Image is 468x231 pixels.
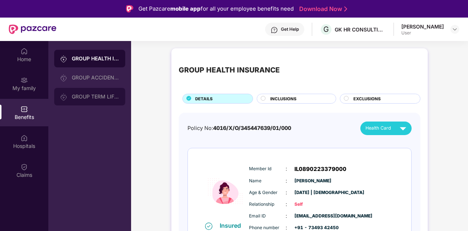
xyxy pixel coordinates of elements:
[286,189,287,197] span: :
[401,30,444,36] div: User
[21,48,28,55] img: svg+xml;base64,PHN2ZyBpZD0iSG9tZSIgeG1sbnM9Imh0dHA6Ly93d3cudzMub3JnLzIwMDAvc3ZnIiB3aWR0aD0iMjAiIG...
[203,161,247,221] img: icon
[72,55,119,62] div: GROUP HEALTH INSURANCE
[294,165,346,174] span: IL0890223379000
[299,5,345,13] a: Download Now
[294,201,331,208] span: Self
[60,74,67,82] img: svg+xml;base64,PHN2ZyB3aWR0aD0iMjAiIGhlaWdodD0iMjAiIHZpZXdCb3g9IjAgMCAyMCAyMCIgZmlsbD0ibm9uZSIgeG...
[286,165,287,173] span: :
[294,213,331,220] span: [EMAIL_ADDRESS][DOMAIN_NAME]
[9,25,56,34] img: New Pazcare Logo
[249,165,286,172] span: Member Id
[281,26,299,32] div: Get Help
[72,75,119,81] div: GROUP ACCIDENTAL INSURANCE
[21,105,28,113] img: svg+xml;base64,PHN2ZyBpZD0iQmVuZWZpdHMiIHhtbG5zPSJodHRwOi8vd3d3LnczLm9yZy8yMDAwL3N2ZyIgd2lkdGg9Ij...
[360,122,412,135] button: Health Card
[286,177,287,185] span: :
[271,26,278,34] img: svg+xml;base64,PHN2ZyBpZD0iSGVscC0zMngzMiIgeG1sbnM9Imh0dHA6Ly93d3cudzMub3JnLzIwMDAvc3ZnIiB3aWR0aD...
[294,178,331,185] span: [PERSON_NAME]
[353,96,381,102] span: EXCLUSIONS
[220,222,245,229] div: Insured
[179,64,280,76] div: GROUP HEALTH INSURANCE
[60,93,67,101] img: svg+xml;base64,PHN2ZyB3aWR0aD0iMjAiIGhlaWdodD0iMjAiIHZpZXdCb3g9IjAgMCAyMCAyMCIgZmlsbD0ibm9uZSIgeG...
[126,5,133,12] img: Logo
[397,122,409,135] img: svg+xml;base64,PHN2ZyB4bWxucz0iaHR0cDovL3d3dy53My5vcmcvMjAwMC9zdmciIHZpZXdCb3g9IjAgMCAyNCAyNCIgd2...
[170,5,201,12] strong: mobile app
[72,94,119,100] div: GROUP TERM LIFE INSURANCE
[60,55,67,63] img: svg+xml;base64,PHN2ZyB3aWR0aD0iMjAiIGhlaWdodD0iMjAiIHZpZXdCb3g9IjAgMCAyMCAyMCIgZmlsbD0ibm9uZSIgeG...
[205,223,212,230] img: svg+xml;base64,PHN2ZyB4bWxucz0iaHR0cDovL3d3dy53My5vcmcvMjAwMC9zdmciIHdpZHRoPSIxNiIgaGVpZ2h0PSIxNi...
[195,96,213,102] span: DETAILS
[335,26,386,33] div: GK HR CONSULTING INDIA PRIVATE LIMITED
[294,189,331,196] span: [DATE] | [DEMOGRAPHIC_DATA]
[21,77,28,84] img: svg+xml;base64,PHN2ZyB3aWR0aD0iMjAiIGhlaWdodD0iMjAiIHZpZXdCb3g9IjAgMCAyMCAyMCIgZmlsbD0ibm9uZSIgeG...
[286,200,287,208] span: :
[249,213,286,220] span: Email ID
[452,26,458,32] img: svg+xml;base64,PHN2ZyBpZD0iRHJvcGRvd24tMzJ4MzIiIHhtbG5zPSJodHRwOi8vd3d3LnczLm9yZy8yMDAwL3N2ZyIgd2...
[21,134,28,142] img: svg+xml;base64,PHN2ZyBpZD0iSG9zcGl0YWxzIiB4bWxucz0iaHR0cDovL3d3dy53My5vcmcvMjAwMC9zdmciIHdpZHRoPS...
[249,189,286,196] span: Age & Gender
[249,201,286,208] span: Relationship
[270,96,297,102] span: INCLUSIONS
[187,124,291,133] div: Policy No:
[323,25,329,34] span: G
[138,4,294,13] div: Get Pazcare for all your employee benefits need
[21,163,28,171] img: svg+xml;base64,PHN2ZyBpZD0iQ2xhaW0iIHhtbG5zPSJodHRwOi8vd3d3LnczLm9yZy8yMDAwL3N2ZyIgd2lkdGg9IjIwIi...
[344,5,347,13] img: Stroke
[286,212,287,220] span: :
[365,124,391,132] span: Health Card
[249,178,286,185] span: Name
[213,125,291,131] span: 4016/X/O/345447639/01/000
[401,23,444,30] div: [PERSON_NAME]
